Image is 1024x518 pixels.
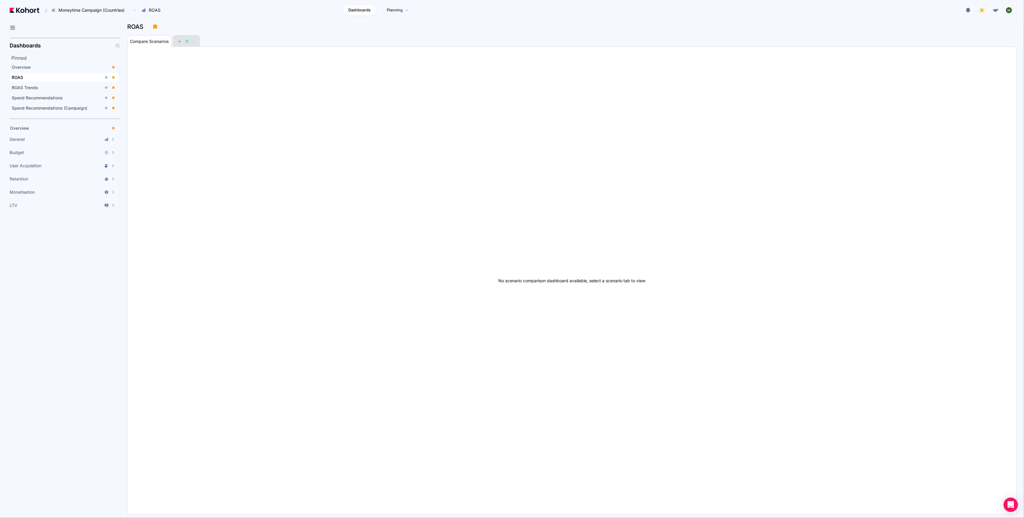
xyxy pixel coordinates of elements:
[10,104,118,113] a: Spend Recommendations (Campaign)
[10,202,17,208] span: LTV
[10,126,29,131] span: Overview
[10,163,41,169] span: User Acquisition
[12,75,23,80] span: ROAS
[12,65,31,70] span: Overview
[41,7,47,14] span: /
[10,73,118,82] a: ROAS
[12,85,38,90] span: ROAS Trends
[130,39,169,44] span: Compare Scenarios
[133,8,137,13] span: ›
[342,5,377,16] a: Dashboards
[128,47,1016,514] div: No scenario comparison dashboard available, select a scenario tab to view
[10,63,118,72] a: Overview
[59,7,125,13] span: Moneytime Campaign (Countries)
[48,5,131,15] button: Moneytime Campaign (Countries)
[10,83,118,92] a: ROAS Trends
[149,7,161,13] span: ROAS
[380,5,415,16] a: Planning
[12,95,63,100] span: Spend Recommendations
[10,8,39,13] img: Kohort logo
[10,150,24,156] span: Budget
[10,93,118,102] a: Spend Recommendations
[10,189,35,195] span: Monetisation
[10,176,28,182] span: Retention
[11,54,120,62] h2: Pinned
[348,7,371,13] span: Dashboards
[127,24,147,30] h3: ROAS
[8,124,118,133] a: Overview
[1004,498,1018,512] div: Open Intercom Messenger
[138,5,167,15] button: ROAS
[993,7,999,13] img: logo_MoneyTimeLogo_1_20250619094856634230.png
[387,7,403,13] span: Planning
[12,105,87,111] span: Spend Recommendations (Campaign)
[10,43,41,48] h2: Dashboards
[10,136,25,142] span: General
